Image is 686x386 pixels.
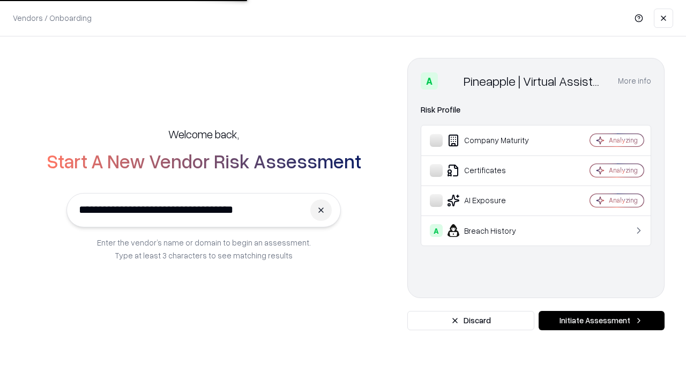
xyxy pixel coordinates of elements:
[47,150,361,172] h2: Start A New Vendor Risk Assessment
[407,311,534,330] button: Discard
[539,311,665,330] button: Initiate Assessment
[464,72,605,90] div: Pineapple | Virtual Assistant Agency
[430,224,558,237] div: Breach History
[421,103,651,116] div: Risk Profile
[168,127,239,142] h5: Welcome back,
[609,196,638,205] div: Analyzing
[609,166,638,175] div: Analyzing
[442,72,459,90] img: Pineapple | Virtual Assistant Agency
[430,164,558,177] div: Certificates
[97,236,311,262] p: Enter the vendor’s name or domain to begin an assessment. Type at least 3 characters to see match...
[430,224,443,237] div: A
[609,136,638,145] div: Analyzing
[430,194,558,207] div: AI Exposure
[13,12,92,24] p: Vendors / Onboarding
[421,72,438,90] div: A
[430,134,558,147] div: Company Maturity
[618,71,651,91] button: More info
